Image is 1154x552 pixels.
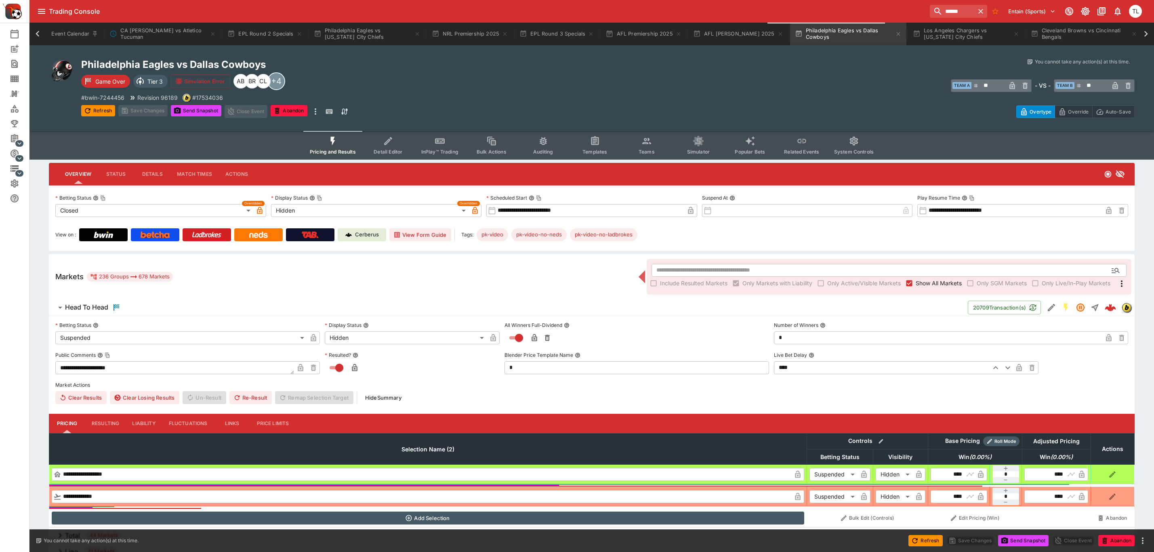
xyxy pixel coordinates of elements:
button: EPL Round 2 Specials [223,23,307,45]
a: Cerberus [338,228,386,241]
p: Blender Price Template Name [504,352,573,358]
button: Suspend At [729,195,735,201]
span: Related Events [784,149,819,155]
button: Copy To Clipboard [536,195,542,201]
button: Clear Losing Results [110,391,179,404]
span: Simulator [687,149,710,155]
button: Display StatusCopy To Clipboard [309,195,315,201]
button: Copy To Clipboard [969,195,975,201]
button: Philadelphia Eagles vs Dallas Cowboys [790,23,906,45]
span: Un-Result [183,391,226,404]
button: Links [214,414,250,433]
button: Send Snapshot [998,535,1049,546]
p: Display Status [271,194,308,201]
button: Actions [219,164,255,184]
button: Re-Result [229,391,272,404]
button: Overview [59,164,98,184]
div: Show/hide Price Roll mode configuration. [983,436,1019,446]
p: Display Status [325,322,362,329]
p: Copy To Clipboard [192,93,223,102]
span: Include Resulted Markets [660,279,727,287]
button: Betting StatusCopy To Clipboard [93,195,99,201]
button: Liability [126,414,162,433]
span: Betting Status [811,452,868,462]
div: Closed [55,204,253,217]
button: View Form Guide [389,228,451,241]
div: Hidden [325,331,487,344]
p: You cannot take any action(s) at this time. [1035,58,1130,65]
button: Number of Winners [820,322,826,328]
div: +4 [267,72,285,90]
div: Start From [1016,105,1135,118]
p: Suspend At [702,194,728,201]
p: Betting Status [55,322,91,329]
div: Categories [10,104,32,114]
button: Scheduled StartCopy To Clipboard [529,195,534,201]
div: Event type filters [303,131,880,160]
button: No Bookmarks [989,5,1002,18]
button: Live Bet Delay [809,352,814,358]
button: Blender Price Template Name [575,352,580,358]
button: NRL Premiership 2025 [427,23,513,45]
img: TabNZ [302,232,319,238]
div: Management [10,134,32,143]
button: AFL [PERSON_NAME] 2025 [688,23,788,45]
button: Edit Detail [1044,300,1059,315]
span: Popular Bets [735,149,765,155]
button: Abandon [271,105,307,116]
p: Betting Status [55,194,91,201]
input: search [930,5,974,18]
span: pk-video-no-neds [511,231,567,239]
h2: Copy To Clipboard [81,58,608,71]
svg: More [1117,279,1127,289]
span: System Controls [834,149,874,155]
h5: Markets [55,272,84,281]
label: Tags: [461,228,473,241]
img: Betcha [141,232,170,238]
button: Abandon [1093,512,1132,525]
div: Search [10,59,32,69]
button: Add Selection [52,512,805,525]
div: bwin [183,94,191,102]
div: 7ce6c0e5-b475-464f-ae9f-bbf870073c8f [1105,302,1116,313]
p: Public Comments [55,352,96,358]
button: Select Tenant [1003,5,1060,18]
button: Abandon [1098,535,1135,546]
img: PriceKinetics Logo [2,2,22,21]
button: Edit Pricing (Win) [930,512,1019,525]
span: Team A [952,82,971,89]
button: Suspended [1073,300,1088,315]
svg: Hidden [1115,169,1125,179]
div: 236 Groups 678 Markets [90,272,170,282]
div: Base Pricing [942,436,983,446]
div: Trading Console [49,7,927,16]
div: Betting Target: cerberus [477,228,508,241]
div: New Event [10,44,32,54]
span: Pricing and Results [310,149,356,155]
button: Copy To Clipboard [105,352,110,358]
span: InPlay™ Trading [421,149,458,155]
div: Trent Lewis [1129,5,1142,18]
img: logo-cerberus--red.svg [1105,302,1116,313]
div: Hidden [876,490,912,503]
button: more [311,105,320,118]
div: Sports Pricing [10,149,32,158]
button: EPL Round 3 Specials [515,23,599,45]
button: Pricing [49,414,85,433]
p: Play Resume Time [917,194,960,201]
span: pk-video-no-ladbrokes [570,231,637,239]
button: Event Calendar [46,23,103,45]
div: Help & Support [10,194,32,203]
em: ( 0.00 %) [1051,452,1073,462]
span: Selection Name (2) [393,445,463,454]
div: Hidden [271,204,469,217]
p: Live Bet Delay [774,352,807,358]
div: Suspended [55,331,307,344]
p: Cerberus [355,231,379,239]
div: Hidden [876,468,912,481]
button: Display Status [363,322,369,328]
button: Los Angeles Chargers vs [US_STATE] City Chiefs [908,23,1024,45]
span: pk-video [477,231,508,239]
img: Neds [249,232,267,238]
button: Betting Status [93,322,99,328]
